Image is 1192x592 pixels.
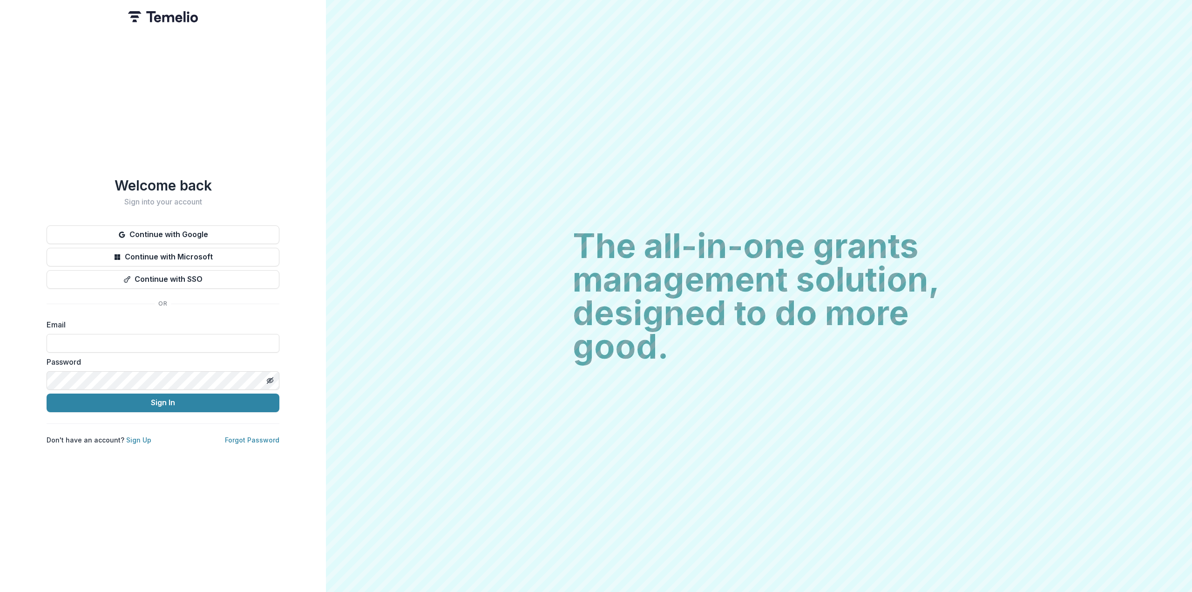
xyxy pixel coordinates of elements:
[263,373,278,388] button: Toggle password visibility
[47,225,279,244] button: Continue with Google
[126,436,151,444] a: Sign Up
[128,11,198,22] img: Temelio
[47,435,151,445] p: Don't have an account?
[47,177,279,194] h1: Welcome back
[47,248,279,266] button: Continue with Microsoft
[47,197,279,206] h2: Sign into your account
[47,270,279,289] button: Continue with SSO
[47,394,279,412] button: Sign In
[47,356,274,367] label: Password
[47,319,274,330] label: Email
[225,436,279,444] a: Forgot Password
